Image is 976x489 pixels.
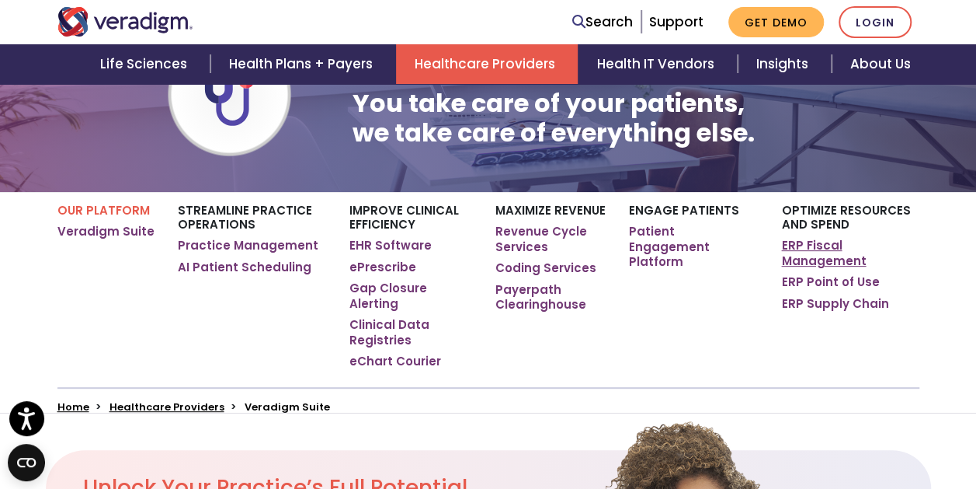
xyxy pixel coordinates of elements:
a: ERP Supply Chain [781,296,888,312]
a: Insights [738,44,832,84]
a: Home [57,400,89,414]
a: Life Sciences [82,44,210,84]
a: Healthcare Providers [109,400,224,414]
a: Revenue Cycle Services [495,224,606,254]
a: Coding Services [495,260,596,276]
a: Veradigm Suite [57,224,155,239]
a: EHR Software [349,238,432,253]
a: About Us [832,44,929,84]
a: Health IT Vendors [578,44,737,84]
a: Clinical Data Registries [349,317,473,348]
a: Health Plans + Payers [210,44,396,84]
a: ePrescribe [349,260,416,275]
a: ERP Fiscal Management [781,238,919,268]
a: Login [839,6,912,38]
h1: You take care of your patients, we take care of everything else. [352,89,754,148]
a: Payerpath Clearinghouse [495,282,606,313]
a: eChart Courier [349,354,441,369]
a: Patient Engagement Platform [629,224,758,270]
button: Open CMP widget [8,444,45,481]
a: AI Patient Scheduling [178,260,311,275]
a: ERP Point of Use [781,274,879,290]
a: Gap Closure Alerting [349,281,473,311]
a: Healthcare Providers [396,44,578,84]
a: Practice Management [178,238,318,253]
a: Support [649,12,703,31]
a: Search [572,12,633,33]
img: Veradigm logo [57,7,193,37]
a: Get Demo [728,7,824,37]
